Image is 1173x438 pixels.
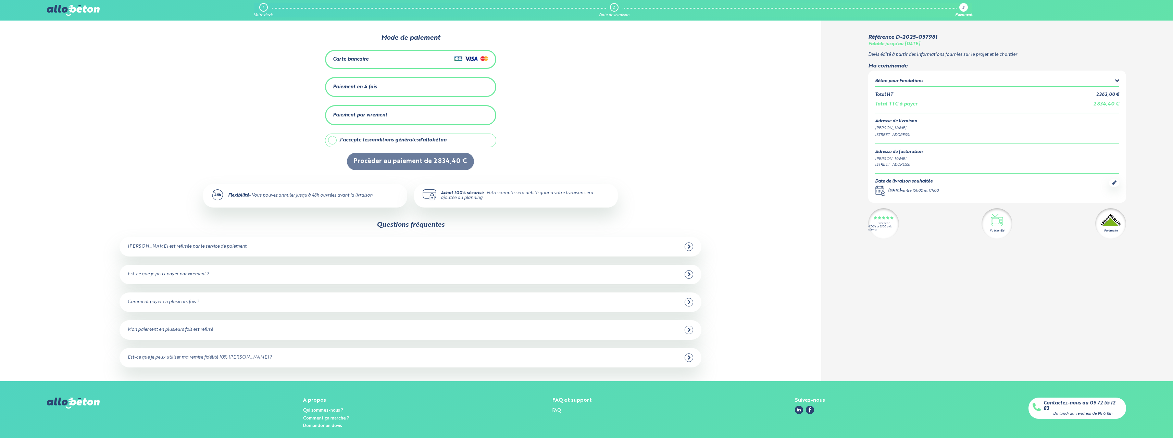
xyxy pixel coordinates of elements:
div: - Vous pouvez annuler jusqu'à 48h ouvrées avant la livraison [228,193,373,198]
p: Devis édité à partir des informations fournies sur le projet et le chantier [868,52,1126,58]
img: allobéton [47,5,100,16]
a: FAQ [552,408,561,413]
a: 1 Votre devis [254,3,273,17]
div: Mode de paiement [192,34,629,42]
iframe: Help widget launcher [1112,411,1165,430]
div: Comment payer en plusieurs fois ? [128,300,199,305]
div: [PERSON_NAME] [875,156,923,162]
div: Paiement [955,13,972,17]
div: [PERSON_NAME] [875,125,1120,131]
div: - [888,188,939,194]
a: Contactez-nous au 09 72 55 12 83 [1044,400,1122,412]
button: Procèder au paiement de 2 834,40 € [347,153,474,170]
div: [DATE] [888,188,901,194]
a: Demander un devis [303,424,342,428]
div: A propos [303,398,349,403]
div: Mon paiement en plusieurs fois est refusé [128,327,213,333]
a: conditions générales [369,138,419,142]
strong: Achat 100% sécurisé [441,191,484,195]
div: Du lundi au vendredi de 9h à 18h [1053,412,1112,416]
div: Total TTC à payer [875,101,918,107]
summary: Béton pour Fondations [875,77,1120,86]
div: J'accepte les d'allobéton [339,137,447,143]
img: allobéton [47,398,100,409]
div: Valable jusqu'au [DATE] [868,42,920,47]
div: Paiement en 4 fois [333,84,377,90]
div: Est-ce que je peux payer par virement ? [128,272,209,277]
div: - Votre compte sera débité quand votre livraison sera ajoutée au planning [441,191,610,201]
div: Adresse de livraison [875,119,1120,124]
strong: Flexibilité [228,193,249,198]
div: [PERSON_NAME] est refusée par le service de paiement. [128,244,247,249]
div: Paiement par virement [333,112,387,118]
div: [STREET_ADDRESS] [875,162,923,168]
div: FAQ et support [552,398,592,403]
div: 4.7/5 sur 2300 avis clients [868,225,899,231]
a: 2 Date de livraison [599,3,629,17]
div: Béton pour Fondations [875,79,923,84]
div: Référence D-2025-057981 [868,34,937,40]
div: Ma commande [868,63,1126,69]
div: Adresse de facturation [875,150,923,155]
div: Date de livraison [599,13,629,17]
div: Est-ce que je peux utiliser ma remise fidélité 10% [PERSON_NAME] ? [128,355,272,360]
div: Vu à la télé [990,229,1004,233]
div: Carte bancaire [333,57,369,62]
a: Qui sommes-nous ? [303,408,343,413]
div: Questions fréquentes [377,221,445,229]
div: 3 [962,6,964,10]
a: Comment ça marche ? [303,416,349,421]
a: 3 Paiement [955,3,972,17]
div: [STREET_ADDRESS] [875,132,1120,138]
img: Cartes de crédit [454,54,488,63]
div: Excellent [877,222,889,225]
div: Partenaire [1104,229,1118,233]
div: 2 [613,5,615,10]
div: Date de livraison souhaitée [875,179,939,184]
div: 2 362,00 € [1096,92,1119,98]
div: Suivez-nous [795,398,825,403]
div: 1 [262,5,264,10]
div: entre 15h00 et 17h00 [902,188,939,194]
div: Total HT [875,92,893,98]
div: Votre devis [254,13,273,17]
span: 2 834,40 € [1094,102,1119,107]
